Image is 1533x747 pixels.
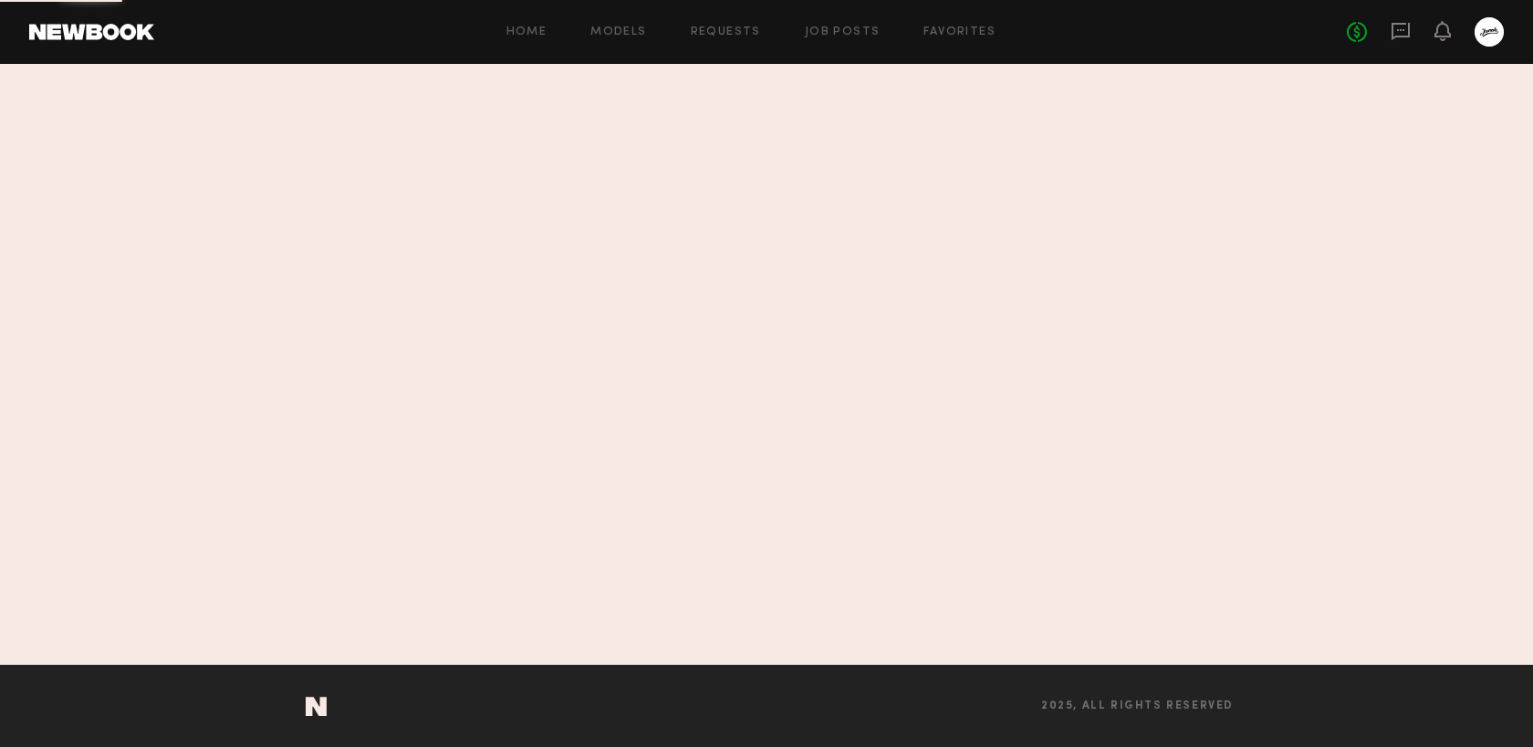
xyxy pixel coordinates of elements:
[590,26,646,38] a: Models
[1041,700,1234,712] span: 2025, all rights reserved
[506,26,547,38] a: Home
[923,26,996,38] a: Favorites
[691,26,761,38] a: Requests
[1475,17,1504,47] a: C
[805,26,881,38] a: Job Posts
